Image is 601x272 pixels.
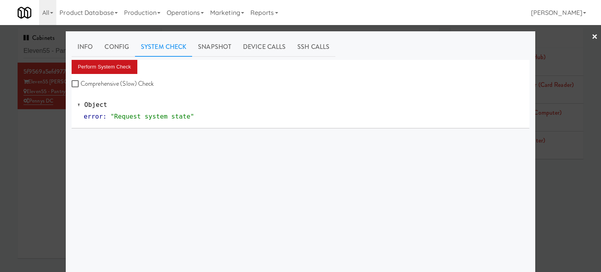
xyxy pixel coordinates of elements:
input: Comprehensive (Slow) Check [72,81,81,87]
button: Perform System Check [72,60,137,74]
a: Info [72,37,99,57]
span: "Request system state" [110,113,194,120]
img: Micromart [18,6,31,20]
span: Object [85,101,107,108]
span: error [84,113,103,120]
a: System Check [135,37,192,57]
a: Device Calls [237,37,292,57]
a: × [592,25,598,49]
a: Config [99,37,135,57]
a: Snapshot [192,37,237,57]
a: SSH Calls [292,37,335,57]
label: Comprehensive (Slow) Check [72,78,154,90]
span: : [103,113,107,120]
